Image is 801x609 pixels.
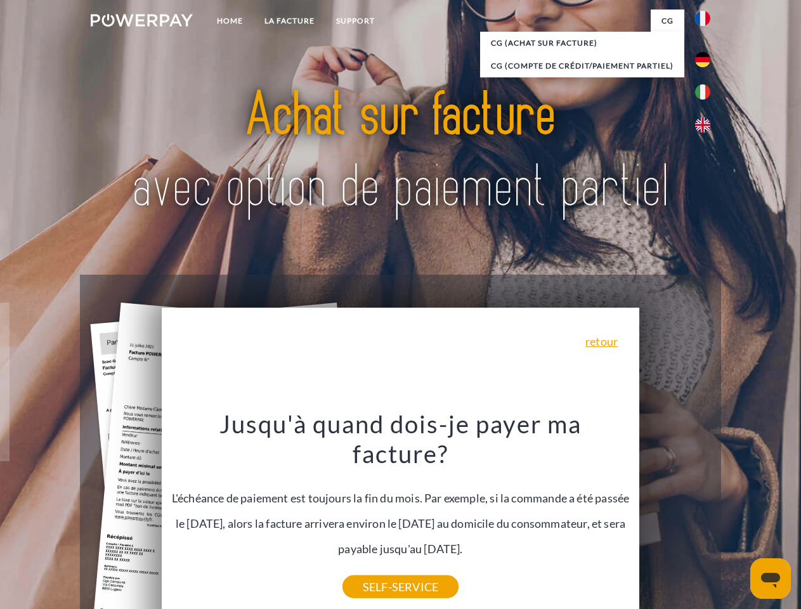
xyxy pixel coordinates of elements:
[206,10,254,32] a: Home
[651,10,684,32] a: CG
[254,10,325,32] a: LA FACTURE
[585,336,618,347] a: retour
[480,55,684,77] a: CG (Compte de crédit/paiement partiel)
[91,14,193,27] img: logo-powerpay-white.svg
[169,409,632,587] div: L'échéance de paiement est toujours la fin du mois. Par exemple, si la commande a été passée le [...
[695,84,710,100] img: it
[750,558,791,599] iframe: Bouton de lancement de la fenêtre de messagerie
[342,575,459,598] a: SELF-SERVICE
[121,61,680,243] img: title-powerpay_fr.svg
[169,409,632,469] h3: Jusqu'à quand dois-je payer ma facture?
[695,11,710,26] img: fr
[695,117,710,133] img: en
[325,10,386,32] a: Support
[695,52,710,67] img: de
[480,32,684,55] a: CG (achat sur facture)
